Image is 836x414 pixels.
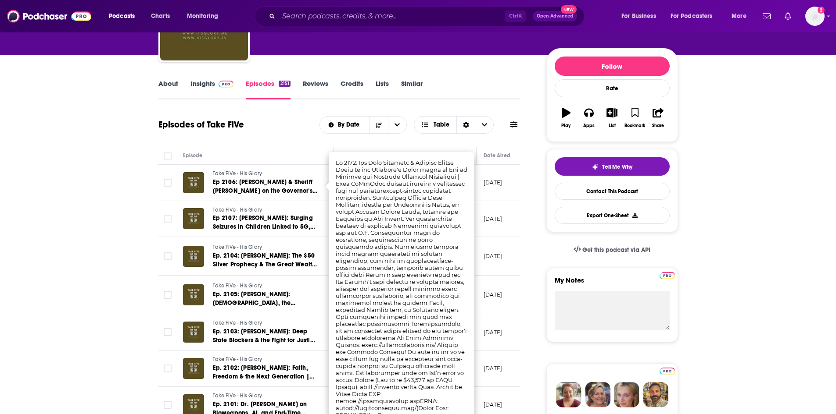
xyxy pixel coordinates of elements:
div: Play [561,123,570,128]
button: Bookmark [624,102,646,134]
img: Podchaser Pro [219,81,234,88]
div: List [609,123,616,128]
a: Show notifications dropdown [781,9,795,24]
span: By Date [338,122,362,128]
p: [DATE] [484,179,502,186]
a: Take FiVe - His Glory [213,170,318,178]
span: For Podcasters [671,10,713,22]
div: Sort Direction [456,117,475,133]
button: Column Actions [464,151,474,161]
button: Follow [555,57,670,76]
span: Toggle select row [164,401,172,409]
span: More [732,10,746,22]
span: Take FiVe - His Glory [213,393,262,399]
input: Search podcasts, credits, & more... [279,9,505,23]
span: Toggle select row [164,179,172,187]
span: Toggle select row [164,215,172,223]
div: Description [341,150,369,161]
a: Contact This Podcast [555,183,670,200]
span: Ep. 2104: [PERSON_NAME]: The $50 Silver Prophecy & The Great Wealth Transfer | Take FiVe [213,252,317,277]
button: open menu [725,9,757,23]
button: open menu [615,9,667,23]
a: Take FiVe - His Glory [213,392,318,400]
button: List [600,102,623,134]
span: Ep 2107: [PERSON_NAME]: Surging Seizures in Children Linked to 5G, Smartwatches, and Radiation To [213,214,316,239]
svg: Add a profile image [818,7,825,14]
span: Tell Me Why [602,163,632,170]
span: Toggle select row [164,328,172,336]
span: Toggle select row [164,364,172,372]
p: [DATE] [484,401,502,408]
span: Open Advanced [537,14,573,18]
a: Ep 2107: [PERSON_NAME]: Surging Seizures in Children Linked to 5G, Smartwatches, and Radiation To [213,214,318,231]
button: Apps [578,102,600,134]
img: User Profile [805,7,825,26]
span: Table [434,122,449,128]
div: 2151 [279,81,290,87]
button: open menu [665,9,725,23]
div: Apps [583,123,595,128]
span: Logged in as luilaking [805,7,825,26]
a: Take FiVe - His Glory [213,206,318,214]
a: InsightsPodchaser Pro [190,79,234,99]
button: tell me why sparkleTell Me Why [555,157,670,176]
span: Toggle select row [164,252,172,260]
a: Take FiVe - His Glory [213,244,318,251]
span: Take FiVe - His Glory [213,207,262,213]
button: Export One-Sheet [555,207,670,224]
h2: Choose View [414,116,494,134]
span: Podcasts [109,10,135,22]
span: For Business [621,10,656,22]
div: Rate [555,79,670,97]
a: Ep. 2105: [PERSON_NAME]: [DEMOGRAPHIC_DATA], the Constitution, and the Battle for America’s Borde... [213,290,318,308]
span: Take FiVe - His Glory [213,170,262,177]
a: Similar [401,79,423,99]
img: Jon Profile [643,382,668,407]
a: Reviews [303,79,328,99]
a: Pro website [660,271,675,279]
button: open menu [388,117,406,133]
button: open menu [103,9,146,23]
div: Bookmark [624,123,645,128]
div: Episode [183,150,203,161]
p: [DATE] [484,252,502,260]
p: [DATE] [484,291,502,298]
p: [DATE] [484,364,502,372]
img: tell me why sparkle [592,163,599,170]
span: New [561,5,577,14]
button: Show profile menu [805,7,825,26]
a: Lists [376,79,389,99]
a: Charts [145,9,175,23]
h2: Choose List sort [319,116,407,134]
span: Charts [151,10,170,22]
img: Podchaser Pro [660,368,675,375]
span: Monitoring [187,10,218,22]
span: Get this podcast via API [582,246,650,254]
img: Jules Profile [614,382,639,407]
p: [DATE] [484,215,502,223]
span: Ctrl K [505,11,526,22]
a: Credits [341,79,363,99]
a: Show notifications dropdown [759,9,774,24]
a: Take FiVe - His Glory [213,282,318,290]
button: open menu [320,122,370,128]
button: Play [555,102,578,134]
a: Episodes2151 [246,79,290,99]
a: Ep. 2102: [PERSON_NAME]: Faith, Freedom & the Next Generation | Take FiVe [213,364,318,381]
span: Take FiVe - His Glory [213,244,262,250]
span: Toggle select row [164,291,172,299]
button: Open AdvancedNew [533,11,577,21]
a: Get this podcast via API [567,239,658,261]
img: Podchaser - Follow, Share and Rate Podcasts [7,8,91,25]
a: Take FiVe - His Glory [213,356,318,364]
span: Take FiVe - His Glory [213,356,262,362]
p: [DATE] [484,329,502,336]
span: Take FiVe - His Glory [213,320,262,326]
a: Ep. 2104: [PERSON_NAME]: The $50 Silver Prophecy & The Great Wealth Transfer | Take FiVe [213,251,318,269]
span: Ep. 2105: [PERSON_NAME]: [DEMOGRAPHIC_DATA], the Constitution, and the Battle for America’s Borde... [213,290,301,324]
a: Ep. 2103: [PERSON_NAME]: Deep State Blockers & the Fight for Justice | Take FiVe [213,327,318,345]
span: Take FiVe - His Glory [213,283,262,289]
img: Podchaser Pro [660,272,675,279]
img: Barbara Profile [585,382,610,407]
